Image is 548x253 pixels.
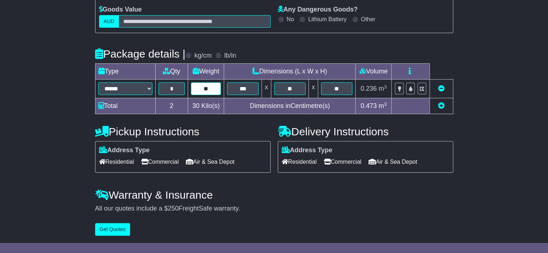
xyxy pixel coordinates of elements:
[95,126,271,137] h4: Pickup Instructions
[356,64,392,80] td: Volume
[278,126,453,137] h4: Delivery Instructions
[361,102,377,109] span: 0.473
[99,6,142,14] label: Goods Value
[224,52,236,60] label: lb/in
[384,101,387,107] sup: 3
[309,80,318,98] td: x
[95,223,130,236] button: Get Quotes
[224,98,356,114] td: Dimensions in Centimetre(s)
[282,156,317,167] span: Residential
[99,146,150,154] label: Address Type
[188,64,224,80] td: Weight
[155,98,188,114] td: 2
[438,102,445,109] a: Add new item
[95,189,453,201] h4: Warranty & Insurance
[95,98,155,114] td: Total
[262,80,271,98] td: x
[282,146,333,154] label: Address Type
[155,64,188,80] td: Qty
[194,52,211,60] label: kg/cm
[379,102,387,109] span: m
[438,85,445,92] a: Remove this item
[188,98,224,114] td: Kilo(s)
[308,16,347,23] label: Lithium Battery
[186,156,235,167] span: Air & Sea Depot
[324,156,361,167] span: Commercial
[278,6,358,14] label: Any Dangerous Goods?
[99,15,119,28] label: AUD
[369,156,417,167] span: Air & Sea Depot
[287,16,294,23] label: No
[361,85,377,92] span: 0.236
[99,156,134,167] span: Residential
[95,64,155,80] td: Type
[384,84,387,90] sup: 3
[141,156,179,167] span: Commercial
[95,205,453,213] div: All our quotes include a $ FreightSafe warranty.
[361,16,375,23] label: Other
[168,205,179,212] span: 250
[379,85,387,92] span: m
[95,48,186,60] h4: Package details |
[192,102,200,109] span: 30
[224,64,356,80] td: Dimensions (L x W x H)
